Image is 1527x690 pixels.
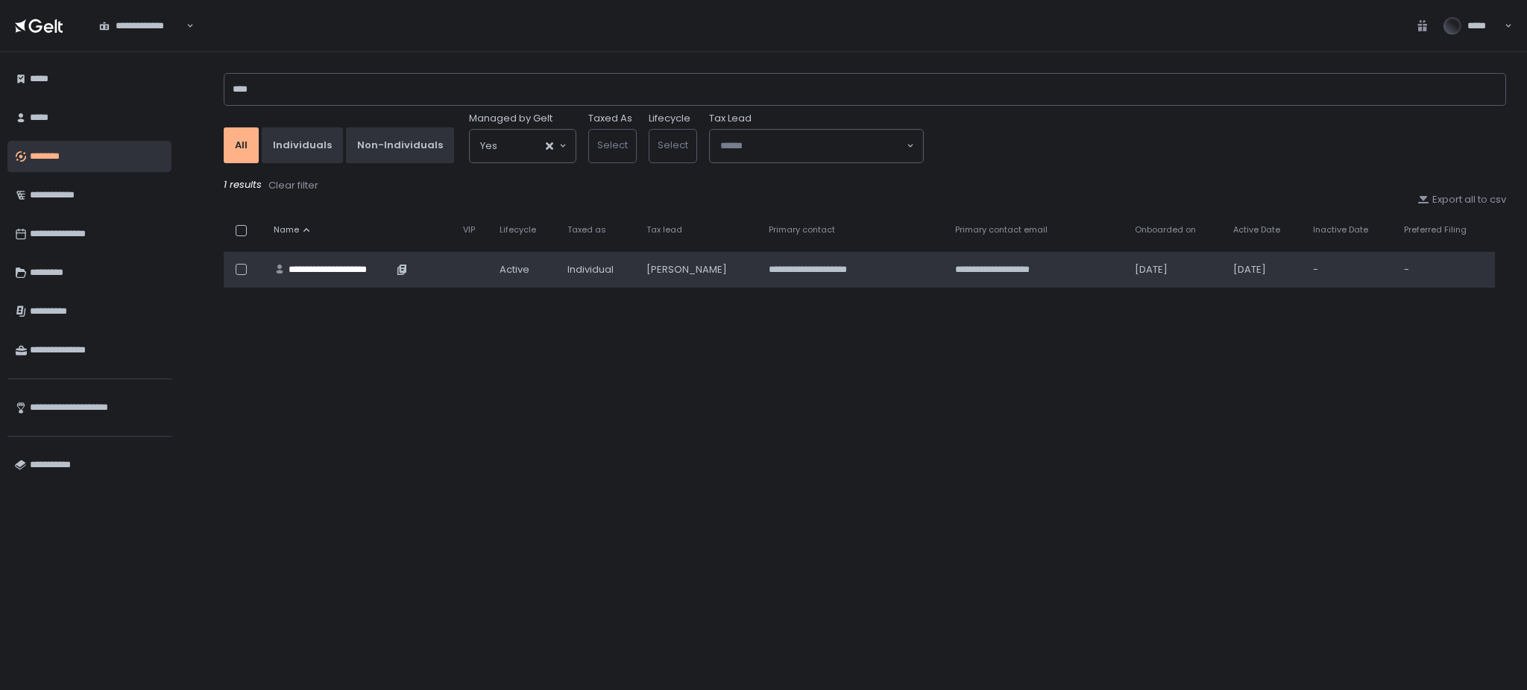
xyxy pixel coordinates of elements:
label: Lifecycle [649,112,690,125]
span: Lifecycle [500,224,536,235]
div: [DATE] [1135,263,1215,276]
span: Managed by Gelt [469,112,552,125]
span: Tax Lead [709,112,752,125]
span: Yes [480,139,497,153]
input: Search for option [497,139,544,153]
div: 1 results [224,178,1506,193]
div: - [1313,263,1386,276]
div: Clear filter [268,179,318,192]
span: Select [658,138,688,152]
button: Clear Selected [546,142,553,150]
button: Export all to csv [1417,193,1506,206]
button: Individuals [262,127,343,163]
div: Individual [567,263,629,276]
label: Taxed As [588,112,632,125]
span: Onboarded on [1135,224,1196,235]
span: Primary contact email [955,224,1048,235]
span: Primary contact [769,224,835,235]
div: Search for option [470,130,576,162]
button: Clear filter [268,178,319,193]
span: Preferred Filing [1404,224,1467,235]
span: Name [274,224,299,235]
span: Inactive Date [1313,224,1368,235]
input: Search for option [720,139,905,153]
input: Search for option [184,19,185,34]
span: active [500,263,529,276]
div: Search for option [89,10,194,41]
span: Select [597,138,628,152]
div: All [235,139,248,152]
span: Taxed as [567,224,606,235]
div: [PERSON_NAME] [646,263,751,276]
div: Individuals [273,139,332,152]
div: - [1404,263,1486,276]
span: VIP [463,224,475,235]
div: Non-Individuals [357,139,443,152]
span: Tax lead [646,224,682,235]
span: Active Date [1233,224,1280,235]
button: All [224,127,259,163]
button: Non-Individuals [346,127,454,163]
div: Search for option [710,130,923,162]
div: [DATE] [1233,263,1296,276]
